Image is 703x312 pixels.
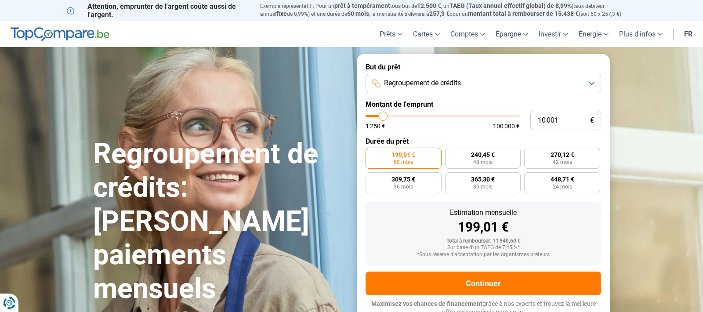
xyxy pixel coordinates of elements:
label: But du prêt [366,63,601,71]
a: Épargne [490,21,533,47]
a: Plus d'infos [614,21,668,47]
a: Comptes [445,21,490,47]
span: 60 mois [394,160,413,165]
a: Énergie [573,21,614,47]
img: TopCompare [11,27,109,41]
h1: Regroupement de crédits: [PERSON_NAME] paiements mensuels [93,137,346,306]
span: prêt à tempérament [334,2,390,9]
div: *Sous réserve d'acceptation par les organismes prêteurs [373,252,594,258]
span: 199,01 € [391,152,415,158]
span: 60 mois [347,10,369,17]
span: 240,45 € [471,152,495,158]
div: Estimation mensuelle [373,209,594,216]
span: 1 250 € [366,123,385,129]
span: 257,3 € [429,10,449,17]
div: Total à rembourser: 11 940,60 € [373,238,594,244]
a: Cartes [408,21,445,47]
span: 365,30 € [471,176,495,182]
button: Continuer [366,272,601,295]
span: Maximisez vos chances de financement [371,300,482,307]
span: 48 mois [473,160,493,165]
span: 42 mois [553,160,572,165]
span: 270,12 € [551,152,574,158]
button: Regroupement de crédits [366,74,601,93]
a: Prêts [374,21,408,47]
span: € [590,117,594,124]
span: 24 mois [553,184,572,189]
a: fr [679,21,698,47]
div: 199,01 € [373,221,594,234]
span: 36 mois [394,184,413,189]
label: Durée du prêt [366,137,601,145]
a: Investir [533,21,573,47]
p: Exemple représentatif : Pour un tous but de , un (taux débiteur annuel de 8,99%) et une durée de ... [260,2,636,18]
span: fixe [276,10,287,17]
span: TAEG (Taux annuel effectif global) de 8,99% [449,2,572,9]
div: Sur base d'un TAEG de 7,45 %* [373,245,594,251]
span: 448,71 € [551,176,574,182]
span: 30 mois [473,184,493,189]
p: Attention, emprunter de l'argent coûte aussi de l'argent. [67,2,250,19]
span: 100 000 € [493,123,520,129]
span: 12.500 € [417,2,441,9]
span: Regroupement de crédits [384,78,461,88]
span: 309,75 € [391,176,415,182]
label: Montant de l'emprunt [366,100,601,109]
span: montant total à rembourser de 15.438 € [468,10,579,17]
